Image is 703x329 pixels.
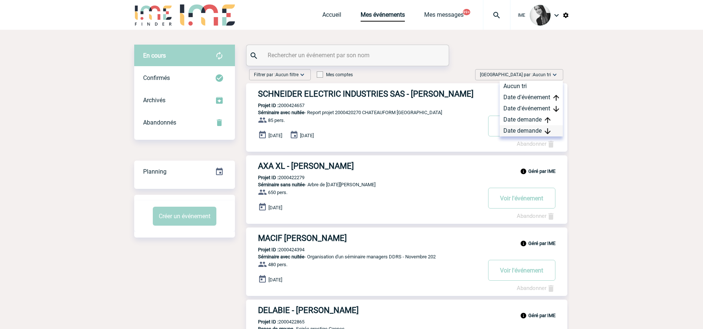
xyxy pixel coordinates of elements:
span: Confirmés [143,74,170,81]
button: Voir l'événement [488,260,555,281]
b: Projet ID : [258,319,278,325]
p: - Report projet 2000420270 CHATEAUFORM [GEOGRAPHIC_DATA] [246,110,481,115]
div: Aucun tri [500,81,563,92]
span: En cours [143,52,166,59]
div: Retrouvez ici tous vos évènements avant confirmation [134,45,235,67]
span: 480 pers. [268,262,287,267]
img: baseline_expand_more_white_24dp-b.png [299,71,306,78]
button: Créer un événement [153,207,216,226]
a: Abandonner [517,141,555,147]
div: Date demande [500,114,563,125]
p: - Organisation d'un séminaire managers DDRS - Novembre 202 [246,254,481,259]
a: Mes messages [424,11,464,22]
span: [GEOGRAPHIC_DATA] par : [480,71,551,78]
a: Accueil [322,11,341,22]
a: Planning [134,160,235,182]
span: Archivés [143,97,165,104]
span: Aucun filtre [275,72,299,77]
img: IME-Finder [134,4,173,26]
span: Abandonnés [143,119,176,126]
h3: MACIF [PERSON_NAME] [258,233,481,243]
img: info_black_24dp.svg [520,312,527,319]
p: - Arbre de [DATE][PERSON_NAME] [246,182,481,187]
button: Voir l'événement [488,188,555,209]
a: Abandonner [517,285,555,291]
span: [DATE] [268,277,282,283]
div: Date demande [500,125,563,136]
span: 650 pers. [268,190,287,195]
span: [DATE] [268,205,282,210]
img: arrow_downward.png [545,128,551,134]
img: arrow_upward.png [545,117,551,123]
p: 2000424394 [246,247,304,252]
span: IME [518,13,525,18]
button: Voir l'événement [488,116,555,136]
img: 101050-0.jpg [530,5,551,26]
b: Projet ID : [258,247,278,252]
img: arrow_upward.png [553,95,559,101]
label: Mes comptes [317,72,353,77]
a: DELABIE - [PERSON_NAME] [246,306,567,315]
h3: SCHNEIDER ELECTRIC INDUSTRIES SAS - [PERSON_NAME] [258,89,481,99]
div: Date d'événement [500,103,563,114]
b: Géré par IME [528,168,555,174]
button: 99+ [463,9,470,15]
b: Projet ID : [258,103,278,108]
input: Rechercher un événement par son nom [266,50,431,61]
span: [DATE] [300,133,314,138]
p: 2000422279 [246,175,304,180]
p: 2000424657 [246,103,304,108]
span: Séminaire avec nuitée [258,110,304,115]
h3: AXA XL - [PERSON_NAME] [258,161,481,171]
a: Abandonner [517,213,555,219]
div: Retrouvez ici tous vos événements annulés [134,112,235,134]
span: Filtrer par : [254,71,299,78]
img: info_black_24dp.svg [520,240,527,247]
div: Date d'événement [500,92,563,103]
b: Géré par IME [528,313,555,318]
img: arrow_downward.png [553,106,559,112]
a: MACIF [PERSON_NAME] [246,233,567,243]
span: Planning [143,168,167,175]
span: Séminaire sans nuitée [258,182,305,187]
b: Géré par IME [528,241,555,246]
a: SCHNEIDER ELECTRIC INDUSTRIES SAS - [PERSON_NAME] [246,89,567,99]
div: Retrouvez ici tous les événements que vous avez décidé d'archiver [134,89,235,112]
p: 2000422865 [246,319,304,325]
a: Mes événements [361,11,405,22]
b: Projet ID : [258,175,278,180]
h3: DELABIE - [PERSON_NAME] [258,306,481,315]
a: AXA XL - [PERSON_NAME] [246,161,567,171]
span: Aucun tri [533,72,551,77]
img: info_black_24dp.svg [520,168,527,175]
span: Séminaire avec nuitée [258,254,304,259]
div: Retrouvez ici tous vos événements organisés par date et état d'avancement [134,161,235,183]
span: 85 pers. [268,117,285,123]
img: baseline_expand_more_white_24dp-b.png [551,71,558,78]
span: [DATE] [268,133,282,138]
